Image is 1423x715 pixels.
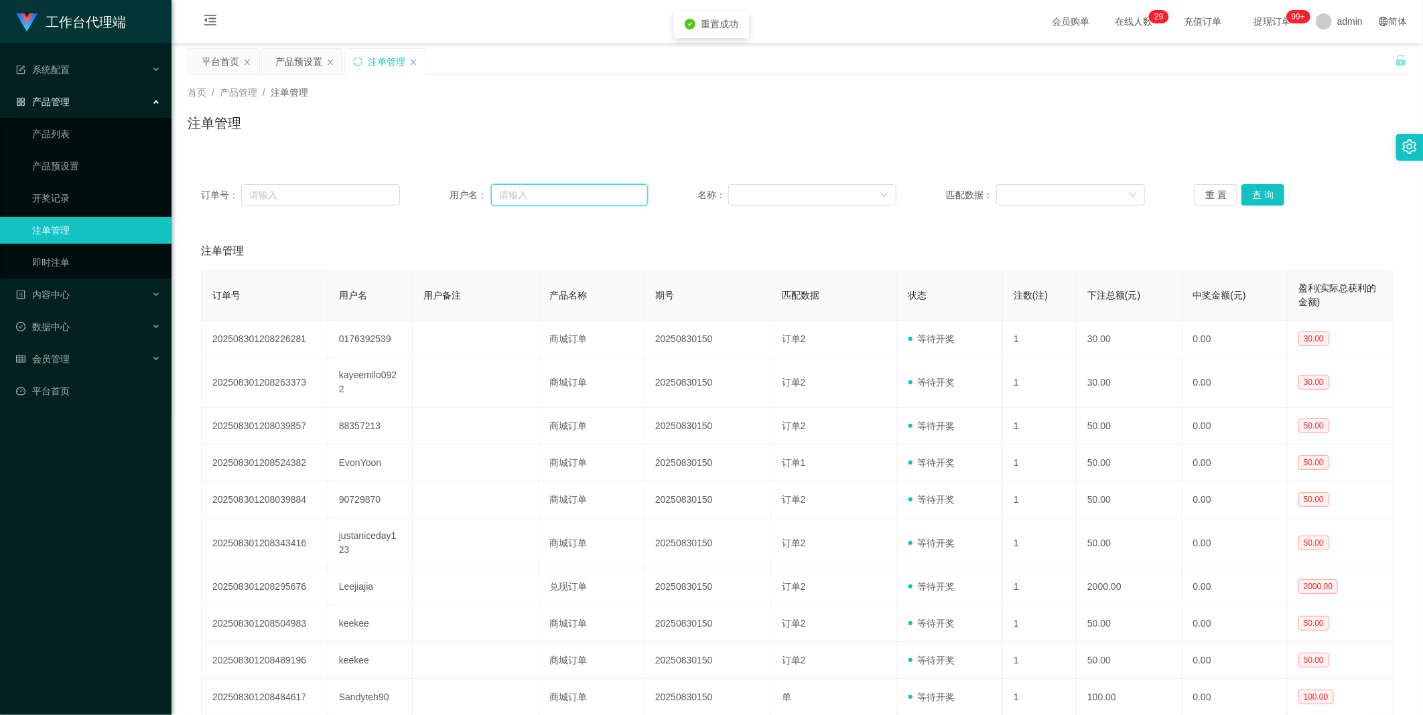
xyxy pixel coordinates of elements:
span: 等待开奖 [908,333,955,344]
span: 单 [782,692,791,702]
td: keekee [328,642,413,679]
td: 202508301208489196 [202,642,328,679]
span: 注数(注) [1014,290,1048,301]
span: 30.00 [1298,331,1329,346]
td: 30.00 [1077,357,1182,408]
td: 20250830150 [645,321,771,357]
td: 202508301208343416 [202,518,328,568]
span: 订单2 [782,655,806,665]
span: 名称： [698,188,728,202]
sup: 1021 [1286,10,1310,23]
span: 用户名： [450,188,491,202]
span: 100.00 [1298,690,1334,704]
span: 等待开奖 [908,538,955,548]
a: 开奖记录 [32,185,161,212]
td: 2000.00 [1077,568,1182,605]
h1: 注单管理 [188,113,241,133]
p: 2 [1154,10,1159,23]
span: 等待开奖 [908,655,955,665]
td: 0.00 [1182,605,1288,642]
td: 202508301208524382 [202,445,328,481]
a: 图标: dashboard平台首页 [16,378,161,404]
span: 订单2 [782,581,806,592]
td: 90729870 [328,481,413,518]
sup: 29 [1149,10,1168,23]
i: 图标: close [326,58,334,66]
span: 50.00 [1298,492,1329,507]
td: 0.00 [1182,642,1288,679]
i: 图标: table [16,354,25,364]
span: / [212,87,214,98]
td: 20250830150 [645,481,771,518]
span: 注单管理 [201,243,244,259]
span: 订单号： [201,188,241,202]
span: 50.00 [1298,536,1329,550]
span: 充值订单 [1178,17,1229,26]
span: 等待开奖 [908,692,955,702]
td: 202508301208263373 [202,357,328,408]
td: 202508301208039857 [202,408,328,445]
span: 产品名称 [550,290,588,301]
i: 图标: down [1129,191,1137,200]
td: 30.00 [1077,321,1182,357]
td: 商城订单 [539,445,645,481]
td: 0.00 [1182,518,1288,568]
td: 商城订单 [539,605,645,642]
h1: 工作台代理端 [46,1,126,44]
span: 订单1 [782,457,806,468]
td: justaniceday123 [328,518,413,568]
span: 等待开奖 [908,618,955,629]
a: 产品列表 [32,121,161,147]
span: 等待开奖 [908,581,955,592]
span: 期号 [655,290,674,301]
td: 0.00 [1182,321,1288,357]
i: 图标: sync [353,57,362,66]
span: / [263,87,265,98]
td: 50.00 [1077,408,1182,445]
td: 50.00 [1077,518,1182,568]
span: 50.00 [1298,653,1329,667]
span: 50.00 [1298,616,1329,631]
span: 中奖金额(元) [1193,290,1246,301]
td: 0176392539 [328,321,413,357]
td: 20250830150 [645,642,771,679]
span: 数据中心 [16,321,70,332]
td: 0.00 [1182,568,1288,605]
td: 202508301208295676 [202,568,328,605]
span: 50.00 [1298,418,1329,433]
td: 202508301208504983 [202,605,328,642]
i: 图标: appstore-o [16,97,25,106]
td: 1 [1003,568,1077,605]
span: 首页 [188,87,206,98]
td: 1 [1003,321,1077,357]
td: 202508301208039884 [202,481,328,518]
td: 20250830150 [645,605,771,642]
span: 下注总额(元) [1087,290,1140,301]
td: 50.00 [1077,481,1182,518]
td: 1 [1003,445,1077,481]
td: 0.00 [1182,445,1288,481]
td: Leejiajia [328,568,413,605]
span: 产品管理 [16,96,70,107]
span: 订单号 [212,290,241,301]
span: 匹配数据： [946,188,996,202]
span: 订单2 [782,538,806,548]
i: 图标: setting [1402,139,1417,154]
td: 商城订单 [539,481,645,518]
span: 用户名 [339,290,367,301]
td: 1 [1003,518,1077,568]
td: 20250830150 [645,445,771,481]
td: kayeemilo0922 [328,357,413,408]
td: 商城订单 [539,321,645,357]
td: 0.00 [1182,408,1288,445]
i: icon: check-circle [685,19,695,29]
span: 在线人数 [1108,17,1159,26]
td: 50.00 [1077,642,1182,679]
td: 50.00 [1077,605,1182,642]
td: 20250830150 [645,357,771,408]
span: 等待开奖 [908,494,955,505]
i: 图标: down [880,191,888,200]
a: 工作台代理端 [16,16,126,27]
td: 1 [1003,357,1077,408]
p: 9 [1159,10,1164,23]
